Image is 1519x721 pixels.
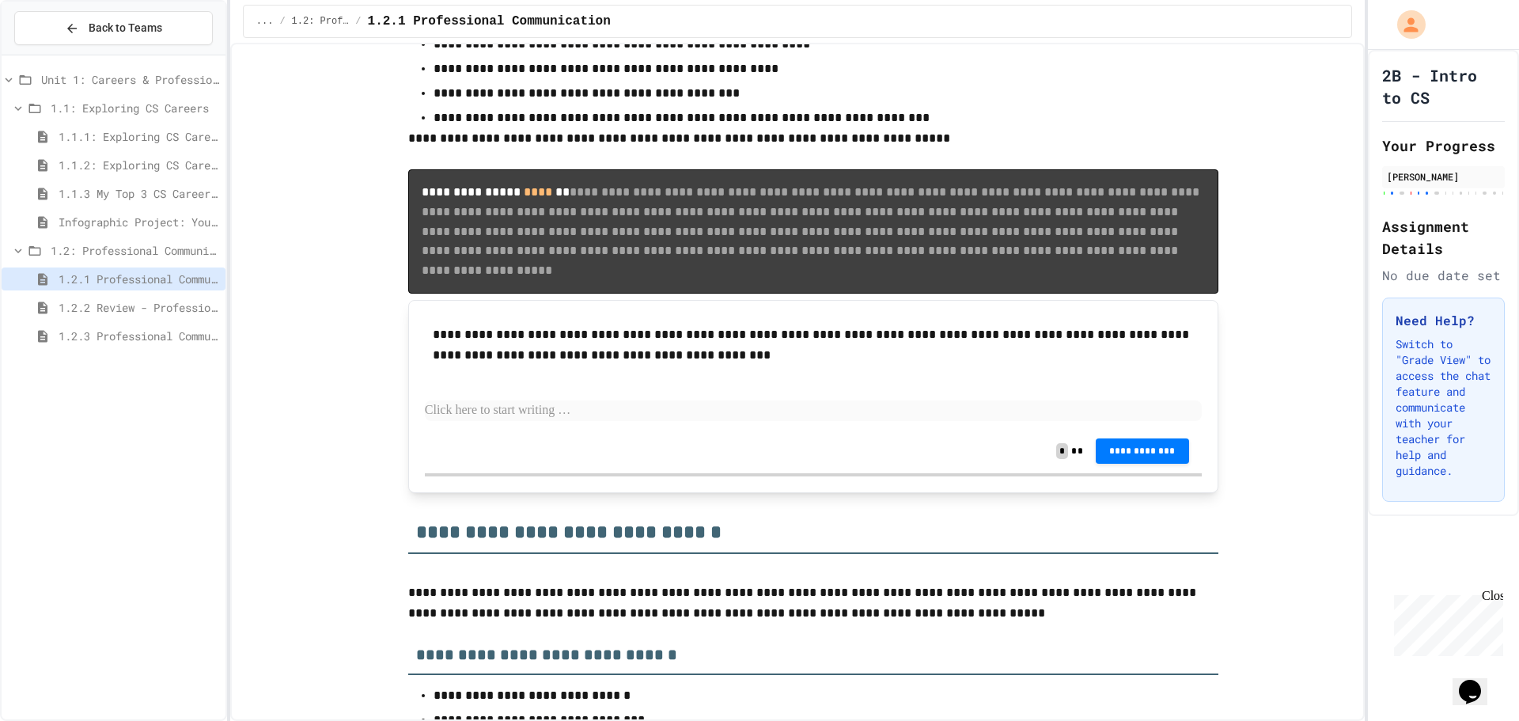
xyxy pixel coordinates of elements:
[51,100,219,116] span: 1.1: Exploring CS Careers
[1382,266,1505,285] div: No due date set
[1382,135,1505,157] h2: Your Progress
[6,6,109,101] div: Chat with us now!Close
[59,128,219,145] span: 1.1.1: Exploring CS Careers
[89,20,162,36] span: Back to Teams
[1382,215,1505,260] h2: Assignment Details
[59,328,219,344] span: 1.2.3 Professional Communication Challenge
[1396,336,1491,479] p: Switch to "Grade View" to access the chat feature and communicate with your teacher for help and ...
[1381,6,1430,43] div: My Account
[279,15,285,28] span: /
[1382,64,1505,108] h1: 2B - Intro to CS
[59,299,219,316] span: 1.2.2 Review - Professional Communication
[355,15,361,28] span: /
[59,214,219,230] span: Infographic Project: Your favorite CS
[51,242,219,259] span: 1.2: Professional Communication
[1388,589,1503,656] iframe: chat widget
[292,15,350,28] span: 1.2: Professional Communication
[256,15,274,28] span: ...
[1453,658,1503,705] iframe: chat widget
[59,157,219,173] span: 1.1.2: Exploring CS Careers - Review
[14,11,213,45] button: Back to Teams
[59,185,219,202] span: 1.1.3 My Top 3 CS Careers!
[1396,311,1491,330] h3: Need Help?
[41,71,219,88] span: Unit 1: Careers & Professionalism
[368,12,611,31] span: 1.2.1 Professional Communication
[59,271,219,287] span: 1.2.1 Professional Communication
[1387,169,1500,184] div: [PERSON_NAME]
